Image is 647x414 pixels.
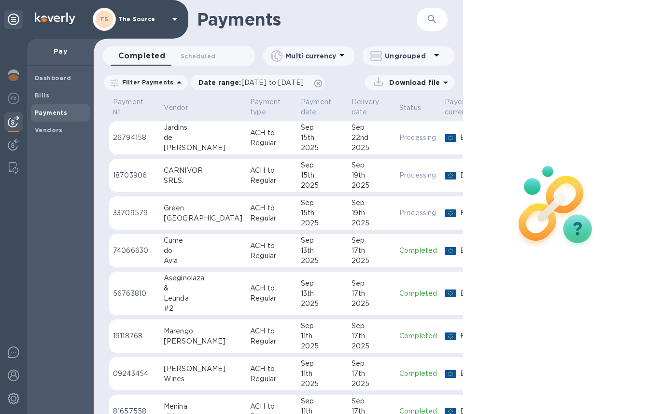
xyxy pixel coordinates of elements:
p: Completed [399,331,437,341]
div: Aseginolaza [164,273,242,283]
div: Sep [352,359,392,369]
div: Sep [352,198,392,208]
div: 13th [301,246,344,256]
div: 19th [352,208,392,218]
div: 2025 [352,143,392,153]
div: Date range:[DATE] to [DATE] [191,75,324,90]
div: 15th [301,208,344,218]
div: Sep [352,235,392,246]
p: EUR [460,170,486,180]
div: 11th [301,369,344,379]
div: Marengo [164,326,242,336]
div: de [164,133,242,143]
p: ACH to Regular [250,203,293,223]
div: 13th [301,289,344,299]
p: Payee currency [445,97,474,117]
div: 17th [352,369,392,379]
b: Payments [35,109,67,116]
p: 33709579 [113,208,156,218]
span: Delivery date [352,97,392,117]
div: Sep [301,123,344,133]
div: [PERSON_NAME] [164,364,242,374]
p: 19118768 [113,331,156,341]
div: Unpin categories [4,10,23,29]
span: Payee currency [445,97,486,117]
div: Sep [301,321,344,331]
div: 17th [352,246,392,256]
p: Date range : [198,78,309,87]
p: EUR [460,369,486,379]
div: #2 [164,304,242,314]
div: 2025 [301,256,344,266]
p: Payment date [301,97,331,117]
p: 18703906 [113,170,156,180]
div: 2025 [301,341,344,351]
span: Vendor [164,103,201,113]
p: ACH to Regular [250,166,293,186]
p: Delivery date [352,97,379,117]
div: 2025 [301,143,344,153]
p: ACH to Regular [250,326,293,346]
span: Payment № [113,97,156,117]
b: Bills [35,92,49,99]
p: ACH to Regular [250,364,293,384]
div: 11th [301,331,344,341]
span: Status [399,103,434,113]
p: Completed [399,289,437,299]
div: Avia [164,256,242,266]
div: Sep [301,396,344,406]
span: Payment type [250,97,293,117]
div: 2025 [301,218,344,228]
p: The Source [118,16,167,23]
div: Wines [164,374,242,384]
div: 2025 [352,218,392,228]
div: Sep [301,235,344,246]
p: 26794158 [113,133,156,143]
div: Jardins [164,123,242,133]
p: ACH to Regular [250,283,293,304]
div: 19th [352,170,392,180]
b: Vendors [35,126,63,134]
div: Sep [352,278,392,289]
div: Sep [352,321,392,331]
span: [DATE] to [DATE] [241,79,304,86]
div: 2025 [352,379,392,389]
span: Scheduled [181,51,215,61]
div: 2025 [301,180,344,191]
div: 17th [352,289,392,299]
p: ACH to Regular [250,128,293,148]
div: Sep [301,278,344,289]
p: Vendor [164,103,188,113]
div: Sep [352,123,392,133]
p: EUR [460,246,486,256]
span: Payment date [301,97,344,117]
div: Sep [352,160,392,170]
div: Sep [352,396,392,406]
p: Multi currency [285,51,336,61]
p: Payment № [113,97,143,117]
div: [PERSON_NAME] [164,336,242,346]
p: Payment type [250,97,281,117]
div: 2025 [352,341,392,351]
div: 15th [301,170,344,180]
div: Green [164,203,242,213]
p: EUR [460,133,486,143]
p: EUR [460,208,486,218]
p: 56763810 [113,289,156,299]
p: ACH to Regular [250,241,293,261]
b: TS [100,15,109,23]
img: Foreign exchange [8,93,19,104]
div: Cume [164,235,242,246]
div: Sep [301,359,344,369]
img: Logo [35,13,75,24]
div: 2025 [352,299,392,309]
div: do [164,246,242,256]
div: 17th [352,331,392,341]
div: Sep [301,160,344,170]
p: Completed [399,246,437,256]
p: Filter Payments [118,78,173,86]
div: SRLS. [164,176,242,186]
p: Pay [35,46,86,56]
p: Ungrouped [385,51,431,61]
div: Sep [301,198,344,208]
